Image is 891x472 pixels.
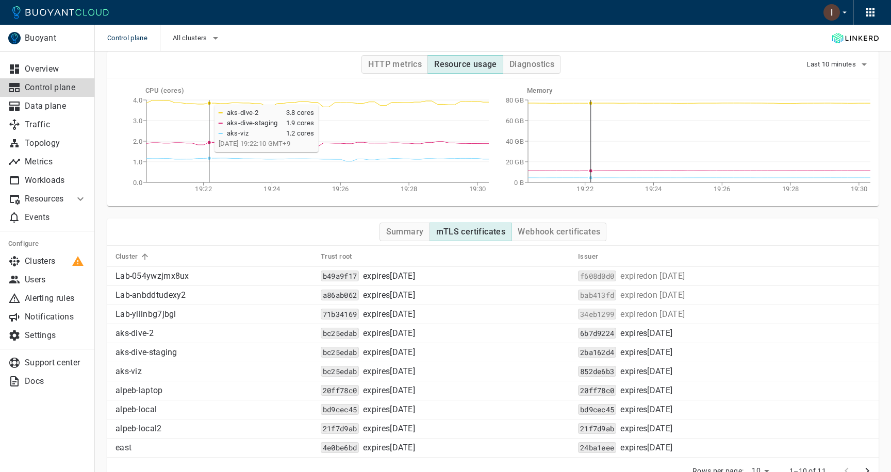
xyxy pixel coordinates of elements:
relative-time: on [DATE] [648,309,685,319]
p: aks-dive-2 [115,328,312,339]
p: expired [620,271,685,281]
h4: HTTP metrics [368,59,422,70]
code: b49a9f17 [321,271,359,281]
tspan: 19:24 [263,185,280,193]
p: expires [363,347,415,358]
time-until: [DATE] [647,404,672,414]
h4: Summary [386,227,424,237]
code: 34eb1299 [578,309,616,319]
span: Thu, 27 Oct 2050 19:02:40 GMT+9 / Thu, 27 Oct 2050 10:02:40 UTC [363,347,415,358]
tspan: 1.0 [133,158,142,166]
p: expires [363,404,415,415]
tspan: 20 GB [506,158,524,166]
p: Topology [25,138,87,148]
h5: Configure [8,240,87,248]
time-until: [DATE] [647,366,672,376]
p: Buoyant [25,33,86,43]
span: Fri, 01 Aug 2025 03:01:00 GMT+9 / Thu, 31 Jul 2025 18:01:00 UTC [620,309,685,319]
time-until: [DATE] [647,347,672,357]
span: Control plane [107,25,160,52]
span: Cluster [115,252,152,261]
time-until: [DATE] [390,271,415,281]
code: bab413fd [578,290,616,300]
p: expires [363,328,415,339]
tspan: 19:24 [645,185,662,193]
time-until: [DATE] [390,347,415,357]
time-until: [DATE] [390,404,415,414]
p: expired [620,290,685,300]
p: Users [25,275,87,285]
time-until: [DATE] [390,328,415,338]
p: Docs [25,376,87,386]
tspan: 2.0 [133,138,142,145]
p: Metrics [25,157,87,167]
span: Last 10 minutes [806,60,858,69]
tspan: 80 GB [506,96,524,104]
span: Trust root [321,252,366,261]
h4: Webhook certificates [518,227,600,237]
p: alpeb-local [115,404,312,415]
p: expires [620,328,672,339]
p: aks-dive-staging [115,347,312,358]
time-until: [DATE] [647,385,672,395]
tspan: 19:22 [576,185,593,193]
p: Lab-054ywzjmx8ux [115,271,312,281]
p: expires [620,385,672,396]
p: expires [363,290,415,300]
p: expires [363,366,415,377]
p: expired [620,309,685,319]
h4: Resource usage [434,59,497,70]
time-until: [DATE] [390,443,415,452]
code: 24ba1eee [578,442,616,453]
code: 21f7d9ab [321,423,359,434]
span: Wed, 19 Aug 2026 06:21:10 GMT+9 / Tue, 18 Aug 2026 21:21:10 UTC [363,385,415,396]
p: expires [620,424,672,434]
code: bd9cec45 [321,404,359,415]
time-until: [DATE] [647,328,672,338]
tspan: 19:28 [782,185,799,193]
tspan: 19:30 [851,185,868,193]
img: Ivan Porta [823,4,840,21]
tspan: 4.0 [133,96,142,104]
button: Last 10 minutes [806,57,870,72]
img: Buoyant [8,32,21,44]
code: 20ff78c0 [321,385,359,396]
p: expires [620,347,672,358]
span: Mon, 23 Jul 2035 03:16:32 GMT+9 / Sun, 22 Jul 2035 18:16:32 UTC [363,443,415,453]
code: bc25edab [321,328,359,339]
p: Lab-yiiinbg7jbgl [115,309,312,319]
span: Sat, 15 Aug 2026 23:29:46 GMT+9 / Sat, 15 Aug 2026 14:29:46 UTC [363,404,415,415]
tspan: 19:30 [469,185,486,193]
span: Wed, 19 Aug 2026 06:48:00 GMT+9 / Tue, 18 Aug 2026 21:48:00 UTC [620,424,672,434]
code: 20ff78c0 [578,385,616,396]
code: bd9cec45 [578,404,616,415]
span: Fri, 10 Oct 2025 03:24:38 GMT+9 / Thu, 09 Oct 2025 18:24:38 UTC [620,366,672,377]
p: Events [25,212,87,223]
code: 6b7d9224 [578,328,616,339]
p: expires [363,309,415,319]
button: mTLS certificates [430,223,512,241]
span: Sat, 25 Jul 2026 03:16:32 GMT+9 / Fri, 24 Jul 2026 18:16:32 UTC [620,443,672,453]
p: Clusters [25,256,87,266]
h4: mTLS certificates [436,227,506,237]
p: east [115,443,312,453]
relative-time: on [DATE] [648,271,685,281]
time-until: [DATE] [647,424,672,433]
h5: Trust root [321,252,352,261]
h4: Diagnostics [509,59,554,70]
code: a86ab062 [321,290,359,300]
p: Alerting rules [25,293,87,304]
span: Issuer [578,252,612,261]
h5: Memory [527,87,870,95]
p: Support center [25,358,87,368]
h5: Cluster [115,252,138,261]
p: expires [620,443,672,453]
p: expires [363,271,415,281]
time-until: [DATE] [390,309,415,319]
time-until: [DATE] [390,385,415,395]
button: Webhook certificates [511,223,606,241]
span: Thu, 30 Jul 2026 02:13:10 GMT+9 / Wed, 29 Jul 2026 17:13:10 UTC [363,290,415,300]
time-until: [DATE] [390,424,415,433]
button: HTTP metrics [361,55,428,74]
span: Thu, 27 Oct 2050 19:02:40 GMT+9 / Thu, 27 Oct 2050 10:02:40 UTC [363,328,415,339]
